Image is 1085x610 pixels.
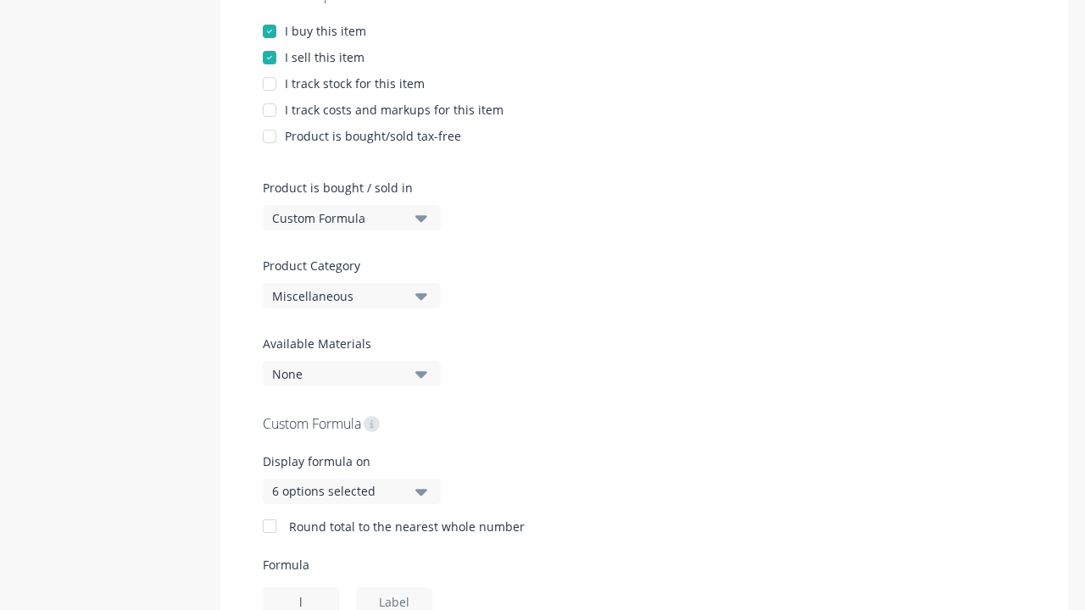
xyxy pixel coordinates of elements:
[263,205,441,230] button: Custom Formula
[272,287,408,305] div: Miscellaneous
[263,283,441,308] button: Miscellaneous
[263,413,1026,435] div: Custom Formula
[263,335,441,352] label: Available Materials
[285,48,364,66] div: I sell this item
[263,452,441,470] label: Display formula on
[285,75,425,92] div: I track stock for this item
[263,257,432,274] label: Product Category
[272,209,408,227] div: Custom Formula
[285,127,461,145] div: Product is bought/sold tax-free
[263,479,441,504] button: 6 options selected
[272,365,408,383] div: None
[263,361,441,386] button: None
[272,482,408,500] div: 6 options selected
[289,518,525,535] div: Round total to the nearest whole number
[263,556,1026,574] span: Formula
[285,22,366,40] div: I buy this item
[285,101,504,119] div: I track costs and markups for this item
[263,179,432,197] label: Product is bought / sold in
